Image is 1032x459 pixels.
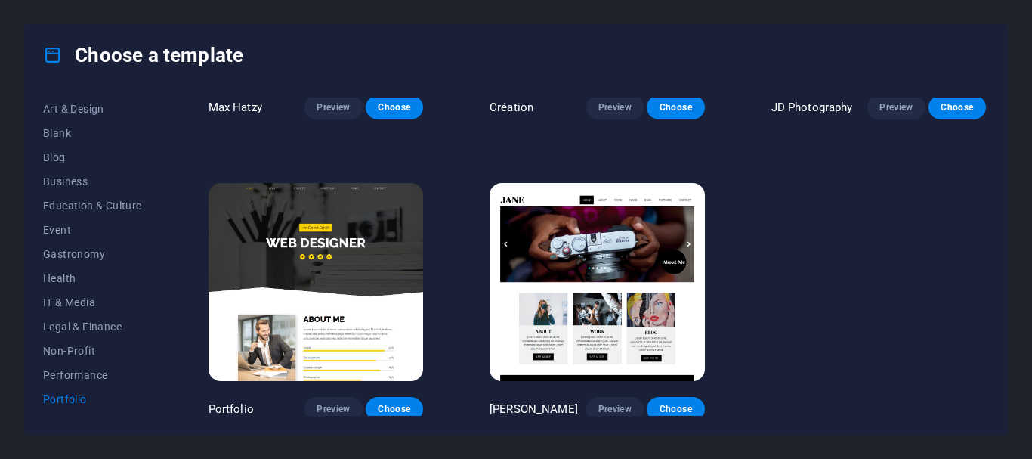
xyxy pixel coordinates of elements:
[43,387,142,411] button: Portfolio
[43,290,142,315] button: IT & Media
[941,101,974,113] span: Choose
[366,397,423,421] button: Choose
[490,183,704,381] img: Jane
[209,183,423,381] img: Portfolio
[43,169,142,194] button: Business
[43,296,142,309] span: IT & Media
[43,43,243,67] h4: Choose a template
[209,100,262,115] p: Max Hatzy
[43,242,142,266] button: Gastronomy
[647,95,704,119] button: Choose
[378,101,411,113] span: Choose
[43,175,142,188] span: Business
[43,345,142,357] span: Non-Profit
[659,101,692,113] span: Choose
[43,127,142,139] span: Blank
[43,272,142,284] span: Health
[43,315,142,339] button: Legal & Finance
[43,411,142,436] button: Services
[43,339,142,363] button: Non-Profit
[928,95,986,119] button: Choose
[867,95,925,119] button: Preview
[771,100,853,115] p: JD Photography
[43,363,142,387] button: Performance
[43,224,142,236] span: Event
[43,248,142,260] span: Gastronomy
[366,95,423,119] button: Choose
[43,218,142,242] button: Event
[879,101,913,113] span: Preview
[490,100,533,115] p: Création
[586,95,644,119] button: Preview
[43,369,142,381] span: Performance
[304,95,362,119] button: Preview
[317,403,350,415] span: Preview
[43,97,142,121] button: Art & Design
[43,103,142,115] span: Art & Design
[43,194,142,218] button: Education & Culture
[43,121,142,145] button: Blank
[209,402,254,417] p: Portfolio
[43,145,142,169] button: Blog
[490,402,578,417] p: [PERSON_NAME]
[43,266,142,290] button: Health
[43,151,142,163] span: Blog
[43,393,142,405] span: Portfolio
[304,397,362,421] button: Preview
[598,101,632,113] span: Preview
[598,403,632,415] span: Preview
[378,403,411,415] span: Choose
[659,403,692,415] span: Choose
[586,397,644,421] button: Preview
[43,200,142,212] span: Education & Culture
[647,397,704,421] button: Choose
[43,321,142,333] span: Legal & Finance
[317,101,350,113] span: Preview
